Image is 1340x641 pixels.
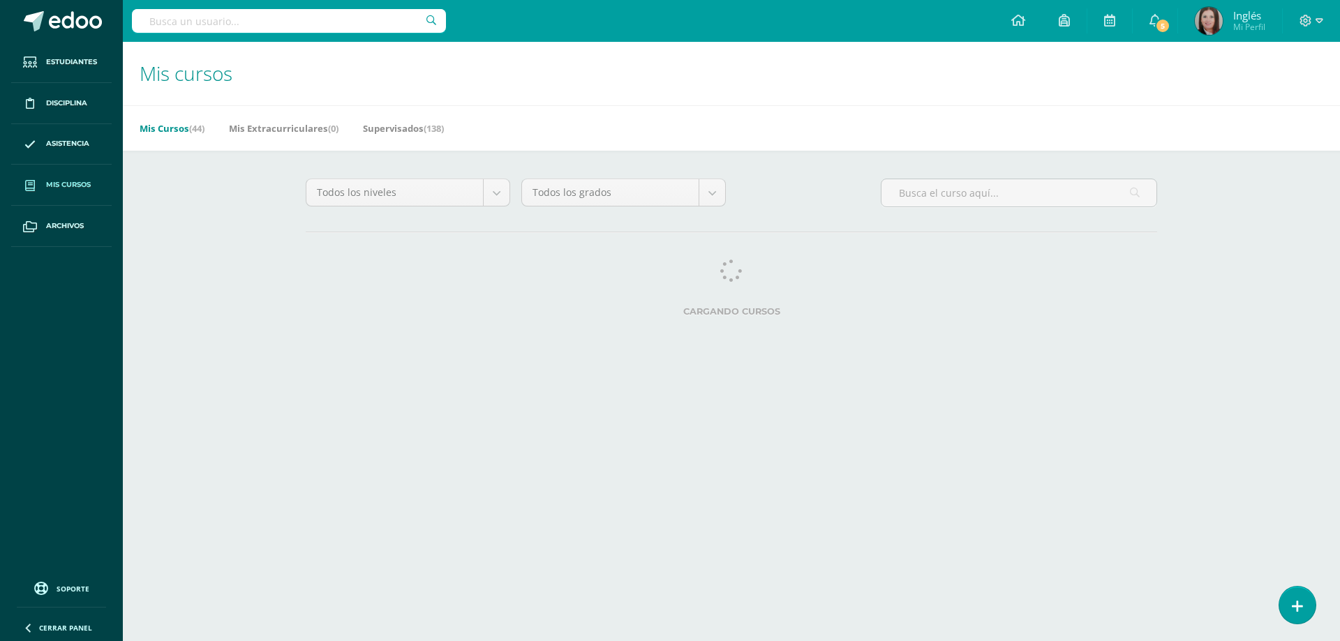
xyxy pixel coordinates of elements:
[46,179,91,190] span: Mis cursos
[39,623,92,633] span: Cerrar panel
[17,578,106,597] a: Soporte
[1233,8,1265,22] span: Inglés
[189,122,204,135] span: (44)
[46,220,84,232] span: Archivos
[140,117,204,139] a: Mis Cursos(44)
[46,56,97,68] span: Estudiantes
[11,206,112,247] a: Archivos
[328,122,338,135] span: (0)
[11,83,112,124] a: Disciplina
[363,117,444,139] a: Supervisados(138)
[229,117,338,139] a: Mis Extracurriculares(0)
[533,179,688,206] span: Todos los grados
[522,179,725,206] a: Todos los grados
[46,98,87,109] span: Disciplina
[306,179,509,206] a: Todos los niveles
[1195,7,1223,35] img: e03ec1ec303510e8e6f60bf4728ca3bf.png
[1233,21,1265,33] span: Mi Perfil
[11,165,112,206] a: Mis cursos
[424,122,444,135] span: (138)
[140,60,232,86] span: Mis cursos
[11,124,112,165] a: Asistencia
[132,9,446,33] input: Busca un usuario...
[881,179,1156,206] input: Busca el curso aquí...
[1155,18,1170,33] span: 5
[317,179,472,206] span: Todos los niveles
[46,138,89,149] span: Asistencia
[57,584,89,594] span: Soporte
[11,42,112,83] a: Estudiantes
[306,306,1157,317] label: Cargando cursos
